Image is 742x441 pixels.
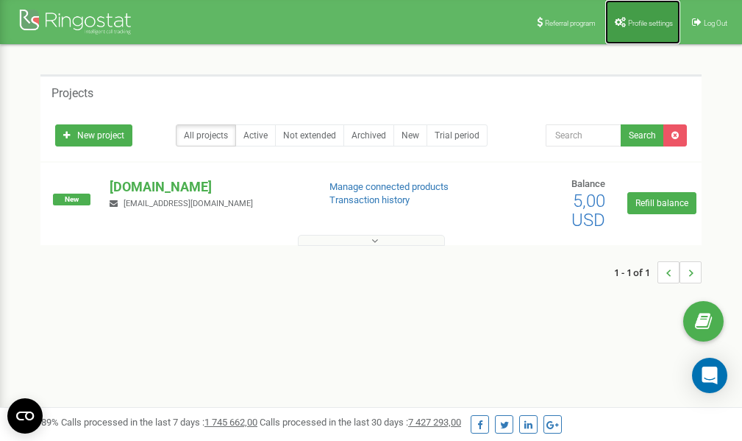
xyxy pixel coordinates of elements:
[408,417,461,428] u: 7 427 293,00
[275,124,344,147] a: Not extended
[614,247,702,298] nav: ...
[61,417,257,428] span: Calls processed in the last 7 days :
[393,124,427,147] a: New
[621,124,664,147] button: Search
[260,417,461,428] span: Calls processed in the last 30 days :
[110,177,305,197] p: [DOMAIN_NAME]
[704,19,727,27] span: Log Out
[329,194,410,205] a: Transaction history
[51,87,93,100] h5: Projects
[204,417,257,428] u: 1 745 662,00
[546,124,621,147] input: Search
[628,19,673,27] span: Profile settings
[692,358,727,393] div: Open Intercom Messenger
[571,178,605,189] span: Balance
[53,194,90,205] span: New
[329,181,449,192] a: Manage connected products
[614,261,657,283] span: 1 - 1 of 1
[235,124,276,147] a: Active
[124,199,253,208] span: [EMAIL_ADDRESS][DOMAIN_NAME]
[545,19,596,27] span: Referral program
[571,191,605,230] span: 5,00 USD
[7,398,43,434] button: Open CMP widget
[427,124,488,147] a: Trial period
[176,124,236,147] a: All projects
[343,124,394,147] a: Archived
[55,124,132,147] a: New project
[627,192,696,214] a: Refill balance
